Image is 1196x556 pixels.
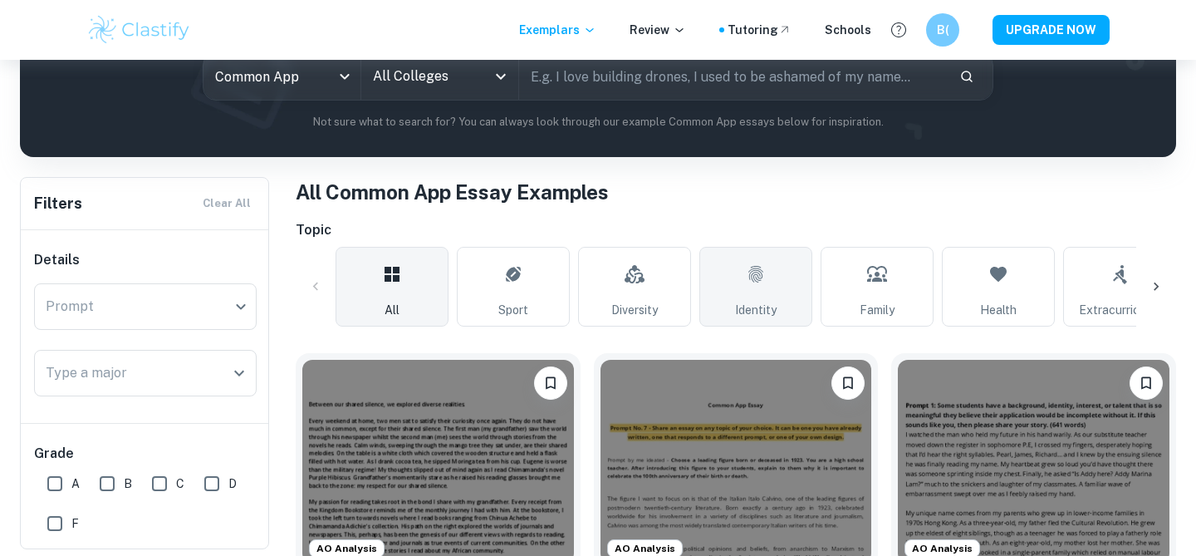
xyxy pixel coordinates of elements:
input: E.g. I love building drones, I used to be ashamed of my name... [519,53,946,100]
span: AO Analysis [608,541,682,556]
p: Exemplars [519,21,596,39]
a: Schools [825,21,871,39]
span: Sport [498,301,528,319]
button: Search [953,62,981,91]
button: Bookmark [1130,367,1163,400]
span: All [385,301,399,319]
span: Family [860,301,895,319]
h6: Topic [296,220,1176,240]
span: A [71,475,80,493]
img: Clastify logo [86,13,192,47]
p: Review [630,21,686,39]
span: AO Analysis [310,541,384,556]
button: Bookmark [534,367,567,400]
span: Diversity [611,301,658,319]
a: Tutoring [728,21,792,39]
span: C [176,475,184,493]
button: B( [926,13,959,47]
span: D [228,475,237,493]
span: Identity [735,301,777,319]
button: Help and Feedback [885,16,913,44]
span: Health [980,301,1017,319]
h6: Details [34,250,257,270]
span: F [71,514,79,533]
h6: Grade [34,444,257,464]
span: Extracurricular [1079,301,1160,319]
button: UPGRADE NOW [993,15,1110,45]
button: Open [228,362,251,385]
span: B [124,475,132,493]
h6: Filters [34,192,82,215]
button: Open [489,65,512,88]
h6: B( [934,21,953,39]
p: Not sure what to search for? You can always look through our example Common App essays below for ... [33,114,1163,130]
span: AO Analysis [905,541,979,556]
div: Common App [203,53,360,100]
h1: All Common App Essay Examples [296,177,1176,207]
button: Bookmark [831,367,865,400]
